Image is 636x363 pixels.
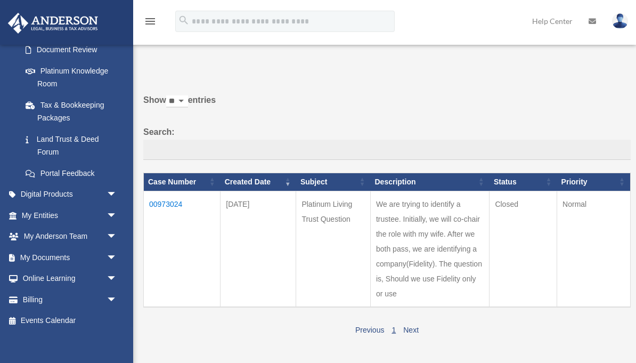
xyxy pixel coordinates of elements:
td: 00973024 [144,191,221,307]
span: arrow_drop_down [107,205,128,227]
td: We are trying to identify a trustee. Initially, we will co-chair the role with my wife. After we ... [370,191,489,307]
span: arrow_drop_down [107,184,128,206]
a: Previous [355,326,384,334]
a: Billingarrow_drop_down [7,289,133,310]
select: Showentries [166,95,188,108]
a: Tax & Bookkeeping Packages [15,94,128,128]
a: My Documentsarrow_drop_down [7,247,133,268]
a: Land Trust & Deed Forum [15,128,128,163]
th: Priority: activate to sort column ascending [557,173,631,191]
img: User Pic [612,13,628,29]
a: Portal Feedback [15,163,128,184]
a: Document Review [15,39,128,61]
th: Created Date: activate to sort column ascending [221,173,296,191]
span: arrow_drop_down [107,247,128,269]
th: Description: activate to sort column ascending [370,173,489,191]
label: Search: [143,125,631,160]
td: Platinum Living Trust Question [296,191,371,307]
a: 1 [392,326,396,334]
img: Anderson Advisors Platinum Portal [5,13,101,34]
i: search [178,14,190,26]
a: Digital Productsarrow_drop_down [7,184,133,205]
a: My Anderson Teamarrow_drop_down [7,226,133,247]
label: Show entries [143,93,631,118]
th: Case Number: activate to sort column ascending [144,173,221,191]
a: menu [144,19,157,28]
i: menu [144,15,157,28]
td: Normal [557,191,631,307]
a: Next [403,326,419,334]
th: Subject: activate to sort column ascending [296,173,371,191]
span: arrow_drop_down [107,268,128,290]
a: Online Learningarrow_drop_down [7,268,133,289]
a: Platinum Knowledge Room [15,60,128,94]
a: Events Calendar [7,310,133,332]
a: My Entitiesarrow_drop_down [7,205,133,226]
td: [DATE] [221,191,296,307]
input: Search: [143,140,631,160]
span: arrow_drop_down [107,289,128,311]
span: arrow_drop_down [107,226,128,248]
th: Status: activate to sort column ascending [490,173,557,191]
td: Closed [490,191,557,307]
